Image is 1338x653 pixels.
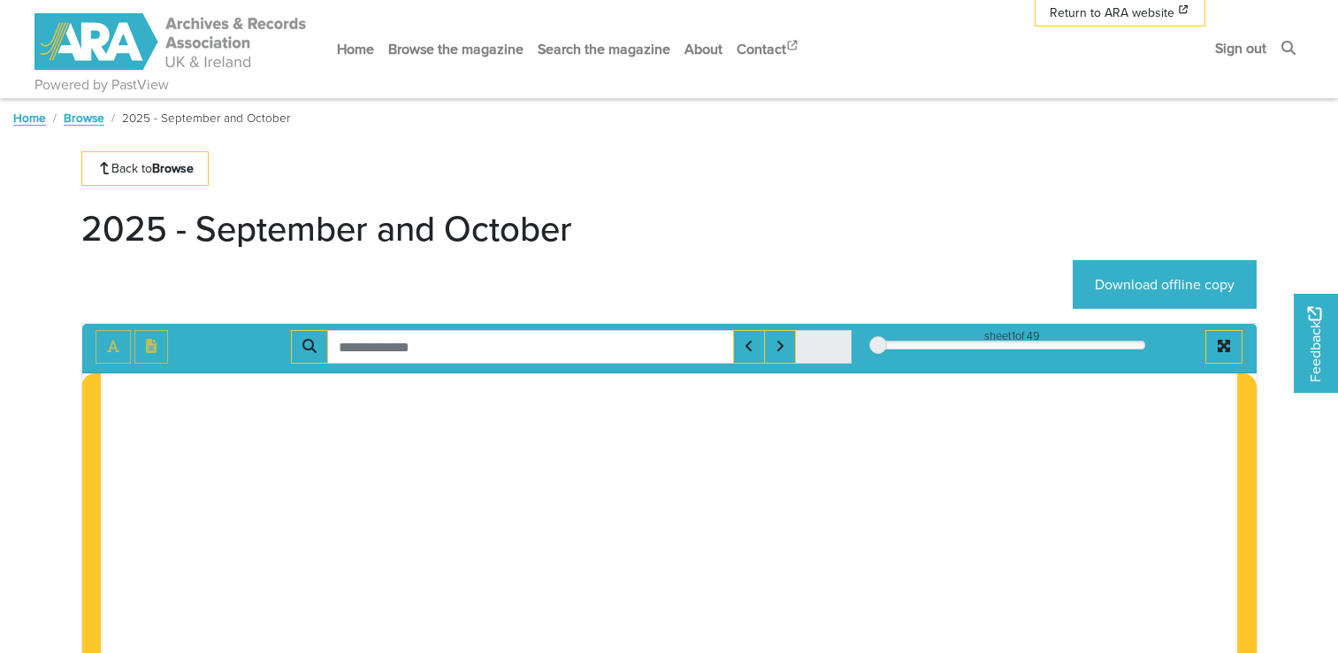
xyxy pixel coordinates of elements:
[122,109,290,127] span: 2025 - September and October
[531,26,677,73] a: Search the magazine
[730,26,807,73] a: Contact
[1304,307,1326,382] span: Feedback
[764,330,796,364] button: Next Match
[134,330,168,364] button: Open transcription window
[96,330,131,364] button: Toggle text selection (Alt+T)
[34,4,309,81] a: ARA - ARC Magazine | Powered by PastView logo
[330,26,381,73] a: Home
[1073,260,1257,309] a: Download offline copy
[878,327,1145,344] div: sheet of 49
[34,13,309,70] img: ARA - ARC Magazine | Powered by PastView
[1294,294,1338,393] a: Would you like to provide feedback?
[733,330,765,364] button: Previous Match
[327,330,734,364] input: Search for
[81,151,210,186] a: Back toBrowse
[677,26,730,73] a: About
[1050,4,1174,22] span: Return to ARA website
[81,207,572,250] h1: 2025 - September and October
[291,330,328,364] button: Search
[152,159,194,177] strong: Browse
[1205,330,1242,364] button: Full screen mode
[34,74,169,96] a: Powered by PastView
[1208,25,1273,72] a: Sign out
[1012,327,1015,344] span: 1
[381,26,531,73] a: Browse the magazine
[64,109,104,127] a: Browse
[13,109,46,127] a: Home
